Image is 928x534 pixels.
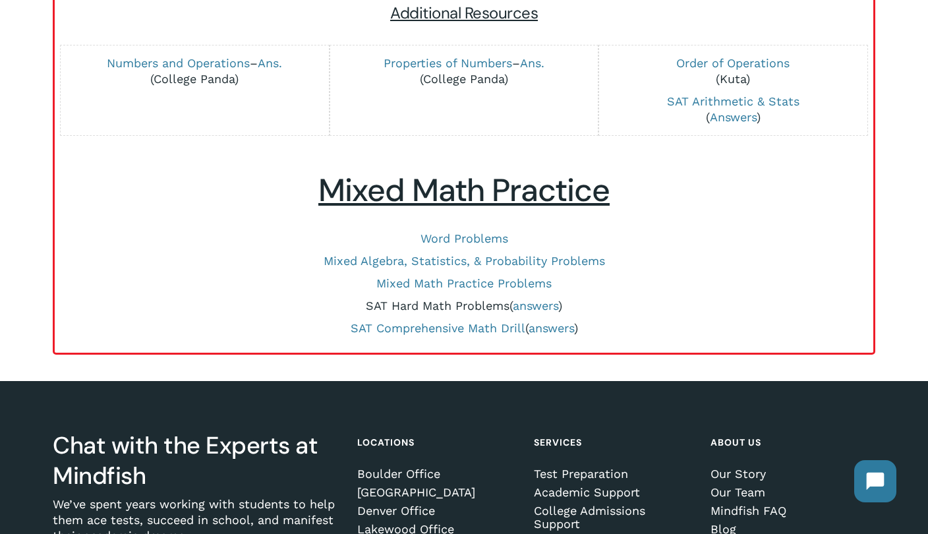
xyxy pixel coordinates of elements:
[606,55,861,87] p: (Kuta)
[53,430,341,491] h3: Chat with the Experts at Mindfish
[841,447,910,516] iframe: Chatbot
[710,110,757,124] a: Answers
[351,321,525,335] a: SAT Comprehensive Math Drill
[68,298,860,314] p: ( )
[534,467,694,481] a: Test Preparation
[667,94,799,108] a: SAT Arithmetic & Stats
[710,486,871,499] a: Our Team
[710,430,871,454] h4: About Us
[390,3,538,23] span: Additional Resources
[357,430,517,454] h4: Locations
[67,55,322,87] p: – (College Panda)
[357,504,517,518] a: Denver Office
[534,486,694,499] a: Academic Support
[376,276,552,290] a: Mixed Math Practice Problems
[258,56,282,70] a: Ans.
[520,56,544,70] a: Ans.
[606,94,861,125] p: ( )
[366,299,509,312] a: SAT Hard Math Problems
[68,320,860,336] p: ( )
[324,254,605,268] a: Mixed Algebra, Statistics, & Probability Problems
[710,504,871,518] a: Mindfish FAQ
[318,169,610,211] u: Mixed Math Practice
[534,430,694,454] h4: Services
[513,299,558,312] a: answers
[710,467,871,481] a: Our Story
[384,56,512,70] a: Properties of Numbers
[357,467,517,481] a: Boulder Office
[529,321,574,335] a: answers
[676,56,790,70] a: Order of Operations
[337,55,592,87] p: – (College Panda)
[357,486,517,499] a: [GEOGRAPHIC_DATA]
[420,231,508,245] a: Word Problems
[534,504,694,531] a: College Admissions Support
[107,56,250,70] a: Numbers and Operations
